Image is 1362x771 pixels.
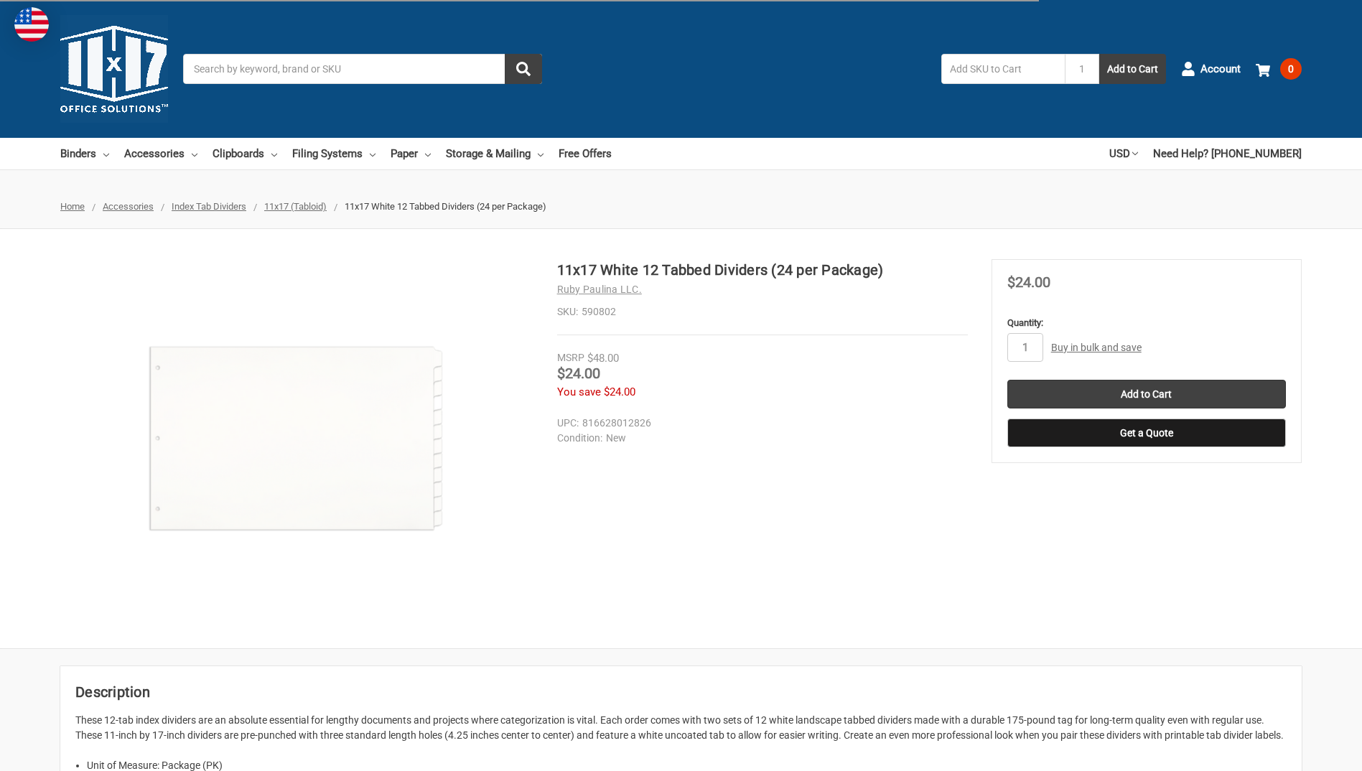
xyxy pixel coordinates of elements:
[1007,274,1050,291] span: $24.00
[1007,316,1286,330] label: Quantity:
[60,138,109,169] a: Binders
[103,201,154,212] a: Accessories
[14,7,49,42] img: duty and tax information for United States
[60,15,168,123] img: 11x17.com
[557,350,584,365] div: MSRP
[1256,50,1302,88] a: 0
[559,138,612,169] a: Free Offers
[557,365,600,382] span: $24.00
[213,138,277,169] a: Clipboards
[183,54,542,84] input: Search by keyword, brand or SKU
[941,54,1065,84] input: Add SKU to Cart
[587,352,619,365] span: $48.00
[557,431,961,446] dd: New
[75,681,1287,703] h2: Description
[124,138,197,169] a: Accessories
[1051,342,1142,353] a: Buy in bulk and save
[557,284,642,295] a: Ruby Paulina LLC.
[1007,380,1286,408] input: Add to Cart
[292,138,376,169] a: Filing Systems
[557,385,601,398] span: You save
[557,416,961,431] dd: 816628012826
[557,304,578,319] dt: SKU:
[1007,419,1286,447] button: Get a Quote
[75,713,1287,743] p: These 12-tab index dividers are an absolute essential for lengthy documents and projects where ca...
[1153,138,1302,169] a: Need Help? [PHONE_NUMBER]
[117,259,476,618] img: 11x17 White 12 Tabbed Dividers (24 per Package)
[1099,54,1166,84] button: Add to Cart
[557,416,579,431] dt: UPC:
[1280,58,1302,80] span: 0
[1109,138,1138,169] a: USD
[264,201,327,212] a: 11x17 (Tabloid)
[557,259,968,281] h1: 11x17 White 12 Tabbed Dividers (24 per Package)
[172,201,246,212] a: Index Tab Dividers
[557,431,602,446] dt: Condition:
[604,385,635,398] span: $24.00
[1200,61,1241,78] span: Account
[60,201,85,212] a: Home
[557,304,968,319] dd: 590802
[446,138,544,169] a: Storage & Mailing
[1181,50,1241,88] a: Account
[345,201,546,212] span: 11x17 White 12 Tabbed Dividers (24 per Package)
[391,138,431,169] a: Paper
